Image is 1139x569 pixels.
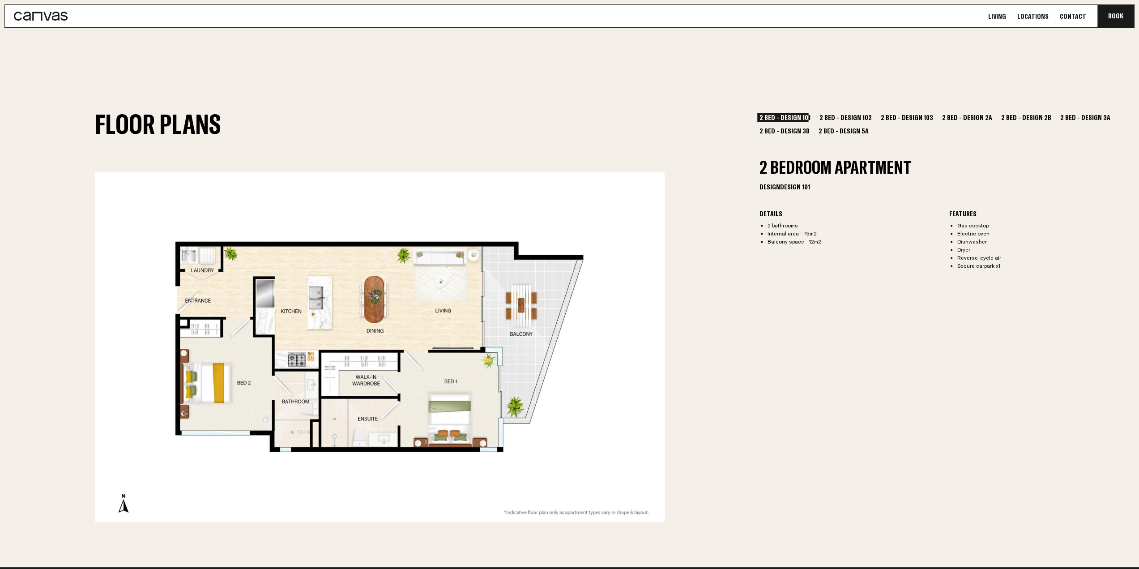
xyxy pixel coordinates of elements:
li: Gas cooktop [957,222,1139,230]
button: Book [1097,5,1134,27]
li: Electric oven [957,230,1139,238]
li: Secure carpark x1 [957,262,1139,270]
li: Internal area - 75m2 [768,230,949,238]
button: 2 Bed - Design 2B [999,113,1054,122]
li: 2 bathrooms [768,222,949,230]
a: Contact [1057,12,1089,21]
button: 2 Bed - Design 3A [1058,113,1113,122]
li: Reverse-cycle air [957,254,1139,262]
div: Design Design 101 [759,183,1139,190]
h2: Floor Plans [95,113,665,172]
button: 2 Bed - Design 3B [757,126,812,135]
button: 2 Bed - Design 5A [816,126,871,135]
button: 2 Bed - Design 102 [817,113,874,122]
li: Dishwasher [957,238,1139,246]
h2: 2 Bedroom Apartment [759,158,1139,175]
button: 2 Bed - Design 101 [757,113,813,122]
div: Details [759,210,949,217]
a: Locations [1015,12,1051,21]
a: Living [985,12,1009,21]
div: Features [949,210,1139,217]
li: Balcony space - 12m2 [768,238,949,246]
li: Dryer [957,246,1139,254]
button: 2 Bed - Design 103 [879,113,935,122]
button: 2 Bed - Design 2A [940,113,994,122]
